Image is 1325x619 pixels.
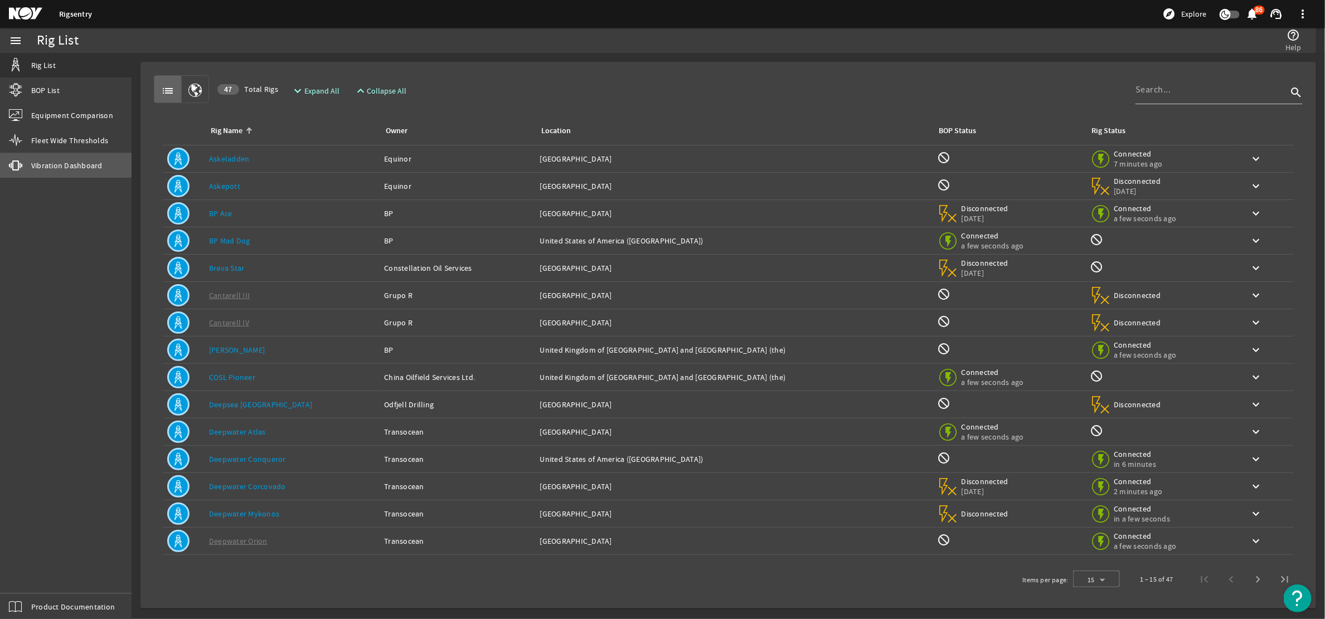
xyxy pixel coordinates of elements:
[1114,541,1176,551] span: a few seconds ago
[384,372,531,383] div: China Oilfield Services Ltd.
[1114,459,1161,469] span: in 6 minutes
[384,317,531,328] div: Grupo R
[217,84,239,95] div: 47
[1249,507,1263,520] mat-icon: keyboard_arrow_down
[386,125,407,137] div: Owner
[9,34,22,47] mat-icon: menu
[1249,425,1263,438] mat-icon: keyboard_arrow_down
[1249,371,1263,384] mat-icon: keyboard_arrow_down
[540,372,929,383] div: United Kingdom of [GEOGRAPHIC_DATA] and [GEOGRAPHIC_DATA] (the)
[209,290,250,300] a: Cantarell III
[1114,149,1162,159] span: Connected
[962,422,1024,432] span: Connected
[384,508,531,519] div: Transocean
[1269,7,1283,21] mat-icon: support_agent
[1249,452,1263,466] mat-icon: keyboard_arrow_down
[384,344,531,355] div: BP
[384,535,531,547] div: Transocean
[1091,125,1125,137] div: Rig Status
[540,208,929,219] div: [GEOGRAPHIC_DATA]
[542,125,571,137] div: Location
[31,160,103,171] span: Vibration Dashboard
[962,476,1009,486] span: Disconnected
[1090,424,1103,437] mat-icon: Rig Monitoring not available for this rig
[938,451,951,465] mat-icon: BOP Monitoring not available for this rig
[962,377,1024,387] span: a few seconds ago
[304,85,339,96] span: Expand All
[938,342,951,355] mat-icon: BOP Monitoring not available for this rig
[209,427,266,437] a: Deepwater Atlas
[1114,159,1162,169] span: 7 minutes ago
[938,178,951,192] mat-icon: BOP Monitoring not available for this rig
[31,135,108,146] span: Fleet Wide Thresholds
[540,181,929,192] div: [GEOGRAPHIC_DATA]
[1249,398,1263,411] mat-icon: keyboard_arrow_down
[31,85,60,96] span: BOP List
[938,397,951,410] mat-icon: BOP Monitoring not available for this rig
[287,81,344,101] button: Expand All
[962,203,1009,213] span: Disconnected
[1140,574,1173,585] div: 1 – 15 of 47
[384,208,531,219] div: BP
[540,125,924,137] div: Location
[540,481,929,492] div: [GEOGRAPHIC_DATA]
[962,486,1009,496] span: [DATE]
[217,84,278,95] span: Total Rigs
[938,315,951,328] mat-icon: BOP Monitoring not available for this rig
[1090,369,1103,383] mat-icon: Rig Monitoring not available for this rig
[962,258,1009,268] span: Disconnected
[59,9,92,20] a: Rigsentry
[1022,574,1069,586] div: Items per page:
[962,231,1024,241] span: Connected
[1114,399,1161,410] span: Disconnected
[540,317,929,328] div: [GEOGRAPHIC_DATA]
[350,81,411,101] button: Collapse All
[540,262,929,274] div: [GEOGRAPHIC_DATA]
[1249,261,1263,275] mat-icon: keyboard_arrow_down
[384,426,531,437] div: Transocean
[384,153,531,164] div: Equinor
[1249,234,1263,247] mat-icon: keyboard_arrow_down
[540,235,929,246] div: United States of America ([GEOGRAPHIC_DATA])
[1249,179,1263,193] mat-icon: keyboard_arrow_down
[209,208,232,218] a: BP Ace
[962,213,1009,223] span: [DATE]
[1249,343,1263,357] mat-icon: keyboard_arrow_down
[1285,42,1302,53] span: Help
[540,290,929,301] div: [GEOGRAPHIC_DATA]
[938,151,951,164] mat-icon: BOP Monitoring not available for this rig
[1249,316,1263,329] mat-icon: keyboard_arrow_down
[540,153,929,164] div: [GEOGRAPHIC_DATA]
[354,84,363,98] mat-icon: expand_less
[384,235,531,246] div: BP
[1249,289,1263,302] mat-icon: keyboard_arrow_down
[1114,186,1161,196] span: [DATE]
[1162,7,1176,21] mat-icon: explore
[367,85,407,96] span: Collapse All
[540,426,929,437] div: [GEOGRAPHIC_DATA]
[1249,152,1263,165] mat-icon: keyboard_arrow_down
[161,84,174,98] mat-icon: list
[209,481,286,491] a: Deepwater Corcovado
[1135,83,1287,96] input: Search...
[209,372,255,382] a: COSL Pioneer
[962,241,1024,251] span: a few seconds ago
[384,481,531,492] div: Transocean
[211,125,242,137] div: Rig Name
[1114,476,1162,486] span: Connected
[540,508,929,519] div: [GEOGRAPHIC_DATA]
[1246,8,1258,20] button: 86
[962,367,1024,377] span: Connected
[209,263,245,273] a: Brava Star
[1246,7,1259,21] mat-icon: notifications
[1090,260,1103,274] mat-icon: Rig Monitoring not available for this rig
[1158,5,1211,23] button: Explore
[1114,449,1161,459] span: Connected
[540,399,929,410] div: [GEOGRAPHIC_DATA]
[209,345,265,355] a: [PERSON_NAME]
[31,110,113,121] span: Equipment Comparison
[209,454,286,464] a: Deepwater Conqueror
[1114,340,1176,350] span: Connected
[209,509,279,519] a: Deepwater Mykonos
[209,181,240,191] a: Askepott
